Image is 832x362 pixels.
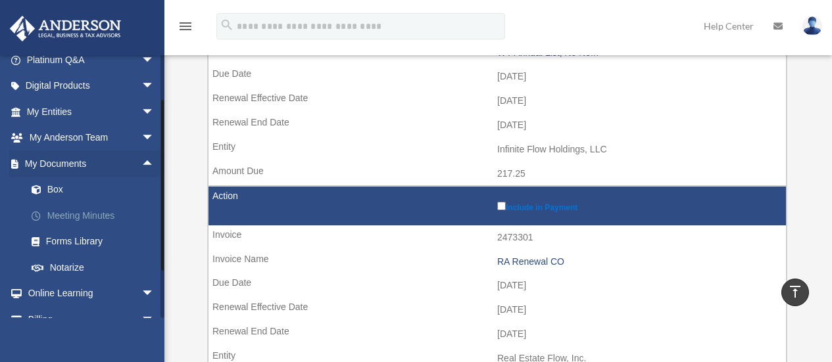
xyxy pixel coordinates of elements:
[220,18,234,32] i: search
[208,113,786,138] td: [DATE]
[178,23,193,34] a: menu
[208,162,786,187] td: 217.25
[141,281,168,307] span: arrow_drop_down
[9,99,174,125] a: My Entitiesarrow_drop_down
[141,306,168,333] span: arrow_drop_down
[18,254,174,281] a: Notarize
[6,16,125,41] img: Anderson Advisors Platinum Portal
[497,202,506,210] input: Include in Payment
[208,64,786,89] td: [DATE]
[18,177,174,203] a: Box
[9,306,168,332] a: Billingarrow_drop_down
[781,279,809,306] a: vertical_align_top
[9,125,174,151] a: My Anderson Teamarrow_drop_down
[497,256,779,267] div: RA Renewal CO
[787,284,803,300] i: vertical_align_top
[141,73,168,100] span: arrow_drop_down
[9,150,174,177] a: My Documentsarrow_drop_up
[18,229,174,255] a: Forms Library
[208,225,786,250] td: 2473301
[208,273,786,298] td: [DATE]
[9,73,174,99] a: Digital Productsarrow_drop_down
[18,202,174,229] a: Meeting Minutes
[141,150,168,177] span: arrow_drop_up
[208,89,786,114] td: [DATE]
[208,322,786,347] td: [DATE]
[178,18,193,34] i: menu
[9,47,174,73] a: Platinum Q&Aarrow_drop_down
[497,199,779,212] label: Include in Payment
[141,47,168,74] span: arrow_drop_down
[141,125,168,152] span: arrow_drop_down
[9,281,174,307] a: Online Learningarrow_drop_down
[208,137,786,162] td: Infinite Flow Holdings, LLC
[802,16,822,35] img: User Pic
[208,298,786,323] td: [DATE]
[141,99,168,125] span: arrow_drop_down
